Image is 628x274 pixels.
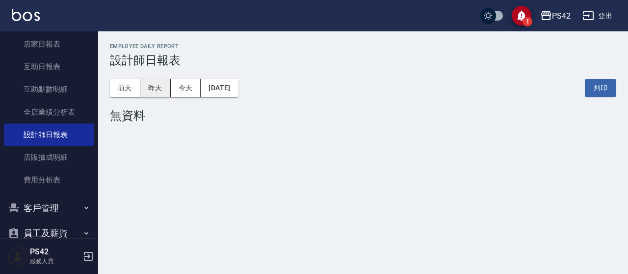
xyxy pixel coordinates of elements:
a: 全店業績分析表 [4,101,94,124]
a: 店家日報表 [4,33,94,55]
a: 設計師日報表 [4,124,94,146]
button: 客戶管理 [4,196,94,221]
h3: 設計師日報表 [110,53,616,67]
img: Logo [12,9,40,21]
a: 費用分析表 [4,169,94,191]
p: 服務人員 [30,257,80,266]
button: 員工及薪資 [4,221,94,246]
a: 店販抽成明細 [4,146,94,169]
img: Person [8,247,27,266]
button: 今天 [171,79,201,97]
a: 互助日報表 [4,55,94,78]
button: PS42 [536,6,575,26]
button: 前天 [110,79,140,97]
button: 昨天 [140,79,171,97]
button: save [512,6,531,25]
span: 1 [523,17,532,26]
button: 登出 [578,7,616,25]
a: 互助點數明細 [4,78,94,100]
div: PS42 [552,10,571,22]
button: 列印 [585,79,616,97]
div: 無資料 [110,109,616,123]
button: [DATE] [201,79,238,97]
h2: Employee Daily Report [110,43,616,50]
h5: PS42 [30,247,80,257]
